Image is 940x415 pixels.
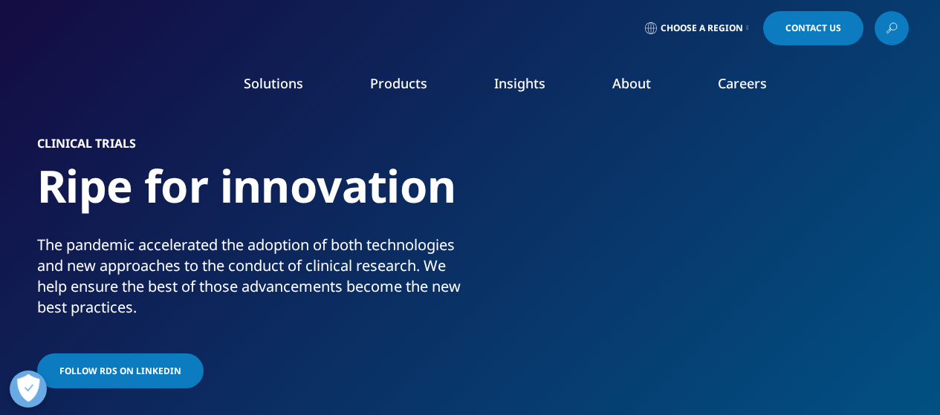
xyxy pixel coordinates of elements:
p: The pandemic accelerated the adoption of both technologies and new approaches to the conduct of c... [37,235,464,327]
a: About [612,74,651,92]
a: Contact Us [763,11,863,45]
a: Solutions [244,74,303,92]
span: Choose a Region [661,22,743,34]
a: FOLLOW RDS ON LINKEDIN [37,353,204,388]
button: Open Preferences [10,370,47,408]
span: Contact Us [785,24,841,33]
nav: Primary [157,52,909,122]
a: Careers [718,74,767,92]
h1: Ripe for innovation [37,158,464,235]
a: Insights [494,74,545,92]
span: FOLLOW RDS ON LINKEDIN [59,365,181,377]
h6: Clinical Trials [37,137,464,158]
a: Products [370,74,427,92]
